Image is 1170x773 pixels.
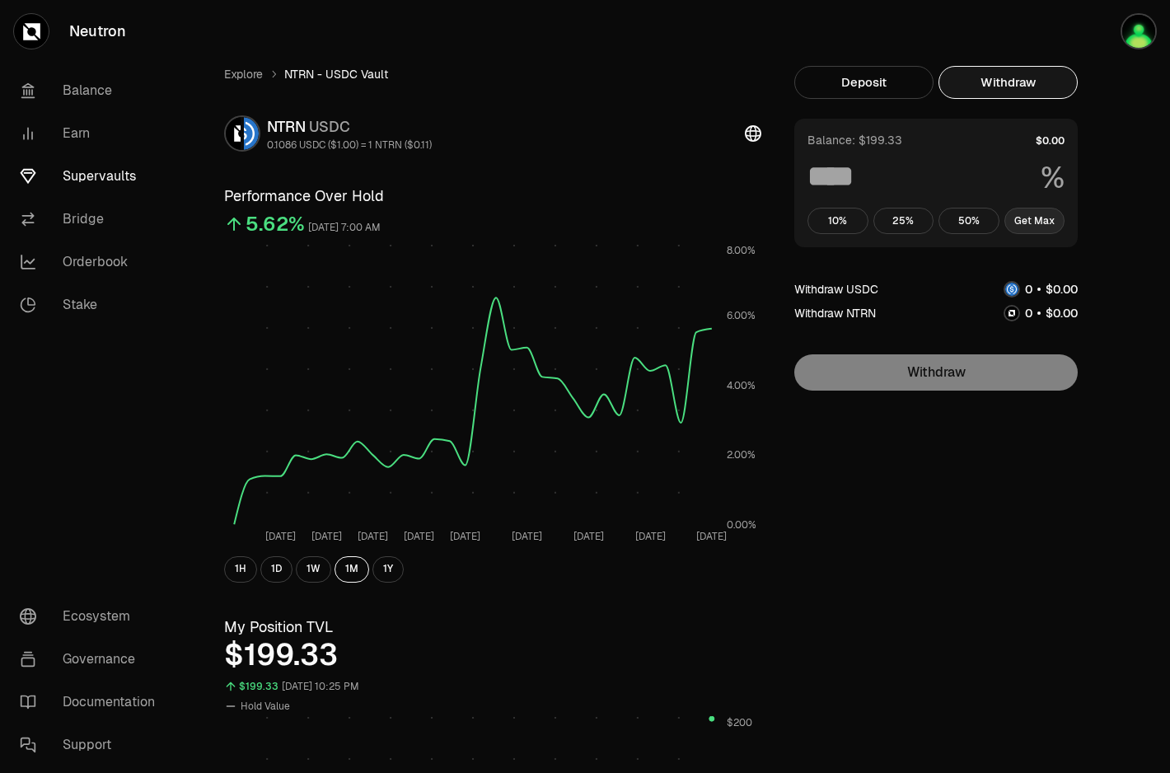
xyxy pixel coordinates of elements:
[7,241,178,283] a: Orderbook
[727,309,756,322] tspan: 6.00%
[224,66,263,82] a: Explore
[308,218,381,237] div: [DATE] 7:00 AM
[265,530,296,543] tspan: [DATE]
[224,639,761,672] div: $199.33
[224,616,761,639] h3: My Position TVL
[224,66,761,82] nav: breadcrumb
[794,305,876,321] div: Withdraw NTRN
[727,379,756,392] tspan: 4.00%
[372,556,404,583] button: 1Y
[794,66,934,99] button: Deposit
[1005,283,1018,296] img: USDC Logo
[727,244,756,257] tspan: 8.00%
[573,530,604,543] tspan: [DATE]
[224,185,761,208] h3: Performance Over Hold
[404,530,434,543] tspan: [DATE]
[241,700,290,713] span: Hold Value
[246,211,305,237] div: 5.62%
[282,677,359,696] div: [DATE] 10:25 PM
[244,117,259,150] img: USDC Logo
[224,556,257,583] button: 1H
[7,638,178,681] a: Governance
[938,66,1078,99] button: Withdraw
[1005,307,1018,320] img: NTRN Logo
[311,530,342,543] tspan: [DATE]
[1122,15,1155,48] img: kkr
[260,556,292,583] button: 1D
[7,155,178,198] a: Supervaults
[1041,162,1065,194] span: %
[794,281,878,297] div: Withdraw USDC
[7,198,178,241] a: Bridge
[696,530,727,543] tspan: [DATE]
[727,518,756,532] tspan: 0.00%
[7,283,178,326] a: Stake
[7,112,178,155] a: Earn
[873,208,934,234] button: 25%
[7,69,178,112] a: Balance
[7,681,178,724] a: Documentation
[512,530,542,543] tspan: [DATE]
[727,716,752,729] tspan: $200
[807,208,868,234] button: 10%
[450,530,480,543] tspan: [DATE]
[309,117,350,136] span: USDC
[239,677,278,696] div: $199.33
[296,556,331,583] button: 1W
[267,138,432,152] div: 0.1086 USDC ($1.00) = 1 NTRN ($0.11)
[727,448,756,461] tspan: 2.00%
[807,132,902,148] div: Balance: $199.33
[635,530,666,543] tspan: [DATE]
[7,595,178,638] a: Ecosystem
[1004,208,1065,234] button: Get Max
[226,117,241,150] img: NTRN Logo
[938,208,999,234] button: 50%
[335,556,369,583] button: 1M
[358,530,388,543] tspan: [DATE]
[267,115,432,138] div: NTRN
[284,66,388,82] span: NTRN - USDC Vault
[7,724,178,766] a: Support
